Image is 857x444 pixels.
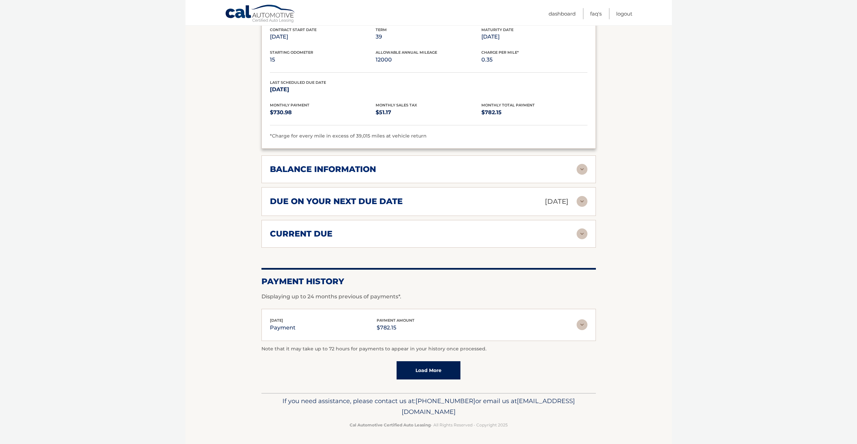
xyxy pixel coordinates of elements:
[549,8,576,19] a: Dashboard
[415,397,475,405] span: [PHONE_NUMBER]
[266,396,591,417] p: If you need assistance, please contact us at: or email us at
[270,27,317,32] span: Contract Start Date
[545,196,569,207] p: [DATE]
[376,50,437,55] span: Allowable Annual Mileage
[590,8,602,19] a: FAQ's
[261,293,596,301] p: Displaying up to 24 months previous of payments*.
[376,55,481,65] p: 12000
[481,32,587,42] p: [DATE]
[376,108,481,117] p: $51.17
[577,228,587,239] img: accordion-rest.svg
[481,103,535,107] span: Monthly Total Payment
[270,85,376,94] p: [DATE]
[225,4,296,24] a: Cal Automotive
[270,80,326,85] span: Last Scheduled Due Date
[376,103,417,107] span: Monthly Sales Tax
[270,229,332,239] h2: current due
[270,164,376,174] h2: balance information
[377,323,414,332] p: $782.15
[261,345,596,353] p: Note that it may take up to 72 hours for payments to appear in your history once processed.
[270,32,376,42] p: [DATE]
[266,421,591,428] p: - All Rights Reserved - Copyright 2025
[270,50,313,55] span: Starting Odometer
[577,196,587,207] img: accordion-rest.svg
[577,319,587,330] img: accordion-rest.svg
[270,133,427,139] span: *Charge for every mile in excess of 39,015 miles at vehicle return
[481,27,513,32] span: Maturity Date
[577,164,587,175] img: accordion-rest.svg
[350,422,431,427] strong: Cal Automotive Certified Auto Leasing
[270,108,376,117] p: $730.98
[481,55,587,65] p: 0.35
[616,8,632,19] a: Logout
[270,318,283,323] span: [DATE]
[397,361,460,379] a: Load More
[270,55,376,65] p: 15
[377,318,414,323] span: payment amount
[376,32,481,42] p: 39
[270,196,403,206] h2: due on your next due date
[261,276,596,287] h2: Payment History
[376,27,387,32] span: Term
[270,103,309,107] span: Monthly Payment
[481,108,587,117] p: $782.15
[481,50,519,55] span: Charge Per Mile*
[270,323,296,332] p: payment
